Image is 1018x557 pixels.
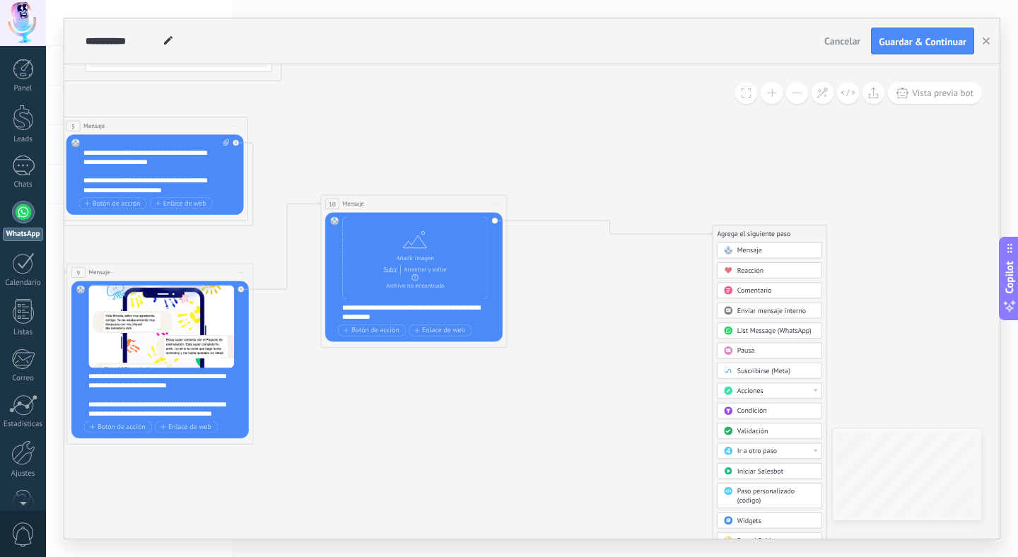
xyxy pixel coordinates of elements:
span: 5 [71,122,75,130]
div: Chats [3,180,44,189]
span: Enlace de web [160,423,211,431]
button: Guardar & Continuar [871,28,974,54]
span: Cancelar [824,35,860,47]
div: Ajustes [3,469,44,479]
button: Botón de acción [338,324,406,336]
span: Copilot [1002,262,1017,294]
span: Widgets [737,516,761,525]
span: Mensaje [342,199,363,209]
button: Enlace de web [150,197,213,209]
div: Agrega el siguiente paso [713,226,826,242]
span: 10 [329,200,335,208]
span: Botón de acción [84,199,140,207]
div: Listas [3,328,44,337]
div: Panel [3,84,44,93]
span: Validación [737,427,768,436]
span: Guardar & Continuar [879,37,966,47]
span: Botón de acción [90,423,146,431]
span: Botón de acción [344,327,399,334]
span: Iniciar Salesbot [737,467,783,476]
div: Estadísticas [3,420,44,429]
span: Mensaje [88,268,110,277]
button: Botón de acción [79,197,147,209]
button: Enlace de web [409,324,472,336]
span: Pausa [737,346,755,356]
span: Comentario [737,286,772,295]
button: Enlace de web [155,421,218,433]
span: List Message (WhatsApp) [737,327,812,336]
img: 551073b6-454b-4d91-96b9-522988670996 [88,286,234,368]
span: 9 [77,269,81,276]
div: Calendario [3,278,44,288]
span: Paso personalizado (código) [737,487,795,505]
span: Vista previa bot [912,87,973,99]
div: Correo [3,374,44,383]
span: Reacción [737,266,763,276]
span: Condición [737,406,767,416]
span: Enlace de web [155,199,206,207]
button: Cancelar [819,30,866,52]
span: Enlace de web [414,327,465,334]
span: Mensaje [83,122,105,131]
div: Leads [3,135,44,144]
button: Botón de acción [84,421,152,433]
span: Enviar mensaje interno [737,306,806,315]
span: Acciones [737,387,763,396]
span: Suscribirse (Meta) [737,366,790,375]
div: WhatsApp [3,228,43,241]
span: Round Robin [737,537,776,546]
button: Vista previa bot [888,82,982,104]
span: Mensaje [737,246,762,255]
span: Ir a otro paso [737,447,777,456]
